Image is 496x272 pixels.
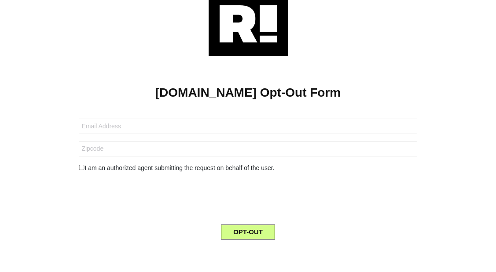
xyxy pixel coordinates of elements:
iframe: reCAPTCHA [181,180,315,214]
input: Email Address [79,119,417,134]
input: Zipcode [79,141,417,156]
div: I am an authorized agent submitting the request on behalf of the user. [72,163,423,173]
button: OPT-OUT [221,225,275,239]
h1: [DOMAIN_NAME] Opt-Out Form [13,85,483,100]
